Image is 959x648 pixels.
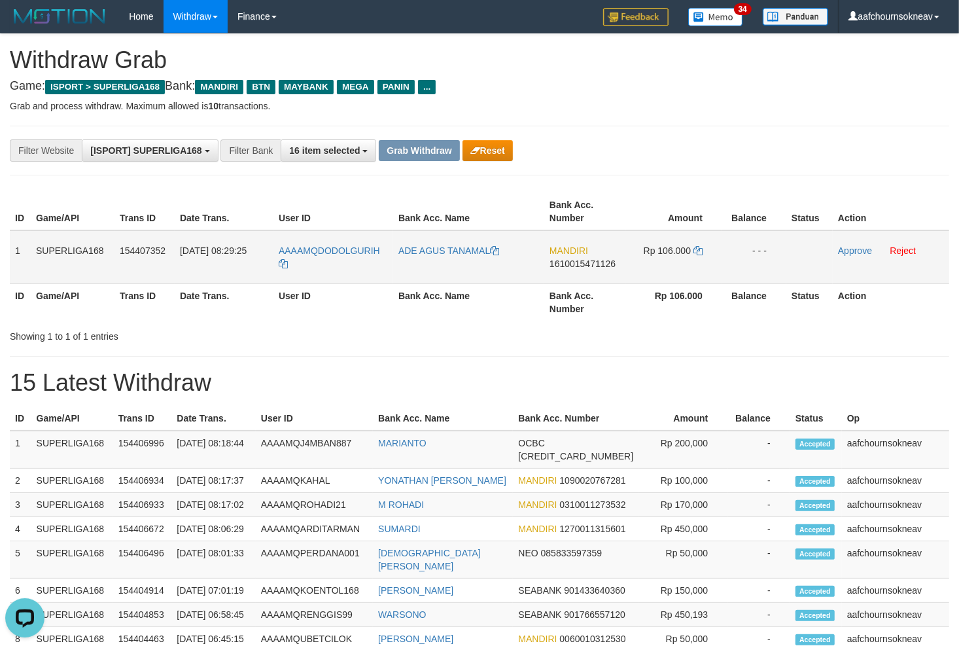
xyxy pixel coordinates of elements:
th: Date Trans. [175,193,273,230]
span: BTN [247,80,275,94]
th: ID [10,193,31,230]
td: SUPERLIGA168 [31,579,113,603]
span: SEABANK [518,585,561,596]
span: AAAAMQDODOLGURIH [279,245,380,256]
td: - [727,603,790,627]
a: SUMARDI [378,524,421,534]
th: Amount [638,406,727,431]
td: - [727,541,790,579]
td: aafchournsokneav [842,579,949,603]
a: WARSONO [378,609,426,620]
span: Accepted [795,524,835,535]
td: AAAAMQJ4MBAN887 [256,431,373,469]
span: [ISPORT] SUPERLIGA168 [90,145,201,156]
td: - [727,469,790,493]
th: Status [786,193,833,230]
a: Copy 106000 to clipboard [693,245,703,256]
th: Balance [722,193,786,230]
span: MANDIRI [518,499,557,510]
td: aafchournsokneav [842,469,949,493]
div: Filter Bank [220,139,281,162]
th: Status [786,283,833,321]
a: [DEMOGRAPHIC_DATA][PERSON_NAME] [378,548,481,571]
span: 16 item selected [289,145,360,156]
span: MEGA [337,80,374,94]
th: User ID [273,283,393,321]
div: Showing 1 to 1 of 1 entries [10,325,390,343]
td: aafchournsokneav [842,603,949,627]
th: Bank Acc. Name [373,406,513,431]
td: - [727,431,790,469]
span: Accepted [795,586,835,597]
span: Copy 1270011315601 to clipboard [559,524,625,534]
span: Accepted [795,500,835,511]
td: SUPERLIGA168 [31,541,113,579]
td: Rp 50,000 [638,541,727,579]
a: Reject [890,245,916,256]
button: [ISPORT] SUPERLIGA168 [82,139,218,162]
td: - [727,517,790,541]
img: Button%20Memo.svg [688,8,743,26]
td: - - - [722,230,786,284]
td: 3 [10,493,31,517]
span: ISPORT > SUPERLIGA168 [45,80,165,94]
span: Accepted [795,476,835,487]
span: Copy 0310011273532 to clipboard [559,499,625,510]
strong: 10 [208,101,218,111]
td: SUPERLIGA168 [31,603,113,627]
span: Copy 901766557120 to clipboard [564,609,625,620]
td: AAAAMQKAHAL [256,469,373,493]
span: MANDIRI [195,80,243,94]
span: Accepted [795,634,835,645]
a: Approve [838,245,872,256]
span: Rp 106.000 [644,245,691,256]
td: 154406933 [113,493,172,517]
td: [DATE] 08:17:37 [171,469,255,493]
td: 154406496 [113,541,172,579]
th: Game/API [31,406,113,431]
td: - [727,493,790,517]
th: Action [833,193,949,230]
img: MOTION_logo.png [10,7,109,26]
span: MANDIRI [518,634,557,644]
img: panduan.png [763,8,828,26]
td: SUPERLIGA168 [31,431,113,469]
td: 1 [10,431,31,469]
td: aafchournsokneav [842,541,949,579]
span: MANDIRI [518,524,557,534]
span: Copy 1090020767281 to clipboard [559,475,625,486]
span: PANIN [377,80,415,94]
th: Game/API [31,283,114,321]
th: Rp 106.000 [625,283,722,321]
th: Action [833,283,949,321]
div: Filter Website [10,139,82,162]
img: Feedback.jpg [603,8,669,26]
td: [DATE] 08:17:02 [171,493,255,517]
td: aafchournsokneav [842,431,949,469]
td: - [727,579,790,603]
span: OCBC [518,438,544,448]
th: User ID [256,406,373,431]
span: Accepted [795,439,835,450]
td: SUPERLIGA168 [31,230,114,284]
th: Date Trans. [171,406,255,431]
td: Rp 100,000 [638,469,727,493]
span: NEO [518,548,538,558]
a: [PERSON_NAME] [378,634,453,644]
span: Copy 1610015471126 to clipboard [549,259,616,269]
a: [PERSON_NAME] [378,585,453,596]
td: 6 [10,579,31,603]
th: Balance [727,406,790,431]
button: 16 item selected [281,139,376,162]
td: 154406934 [113,469,172,493]
h4: Game: Bank: [10,80,949,93]
h1: 15 Latest Withdraw [10,370,949,396]
th: Bank Acc. Number [513,406,638,431]
h1: Withdraw Grab [10,47,949,73]
span: Accepted [795,610,835,621]
td: 4 [10,517,31,541]
button: Reset [462,140,513,161]
a: YONATHAN [PERSON_NAME] [378,475,506,486]
span: SEABANK [518,609,561,620]
td: 154406996 [113,431,172,469]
